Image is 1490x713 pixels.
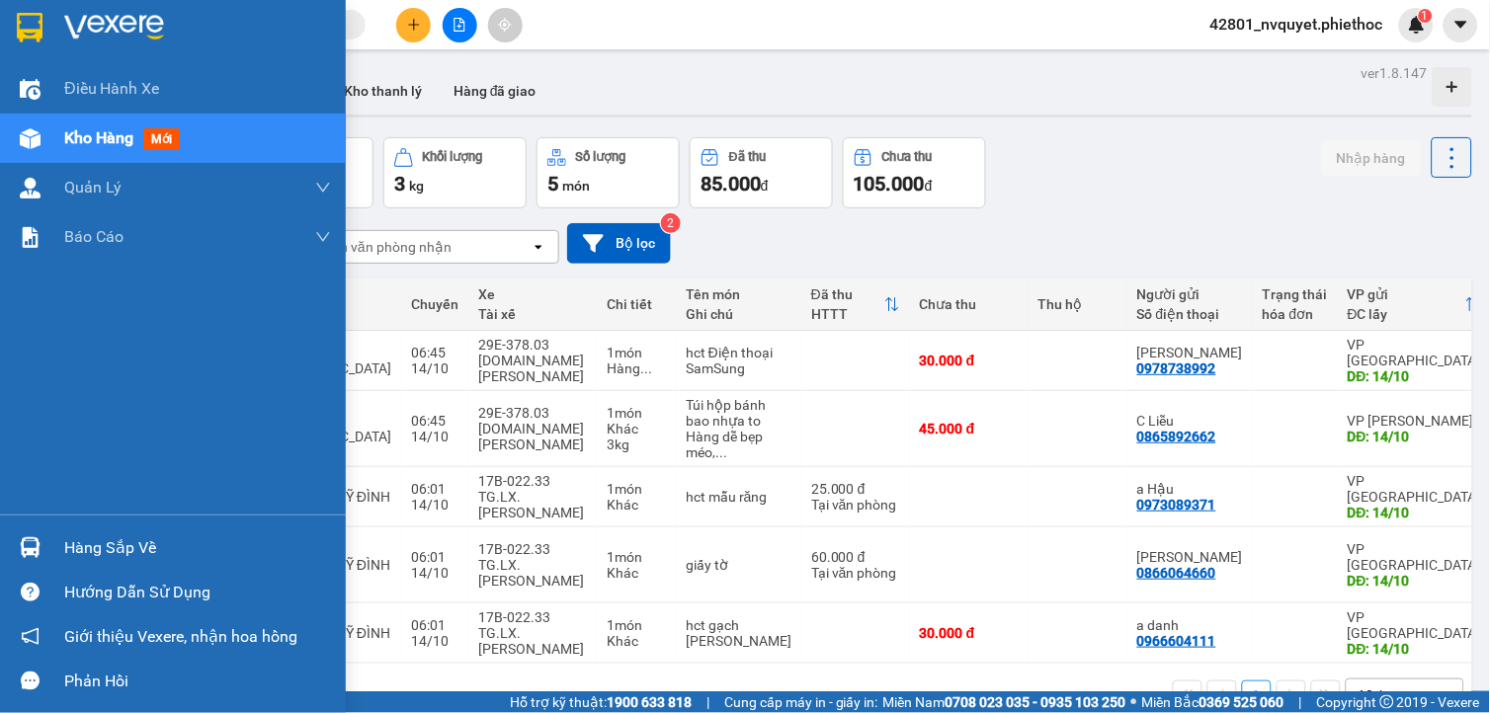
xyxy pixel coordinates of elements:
div: Hàng sắp về [64,533,331,563]
div: [DOMAIN_NAME] [PERSON_NAME] [478,421,587,452]
svg: open [1436,687,1451,703]
div: 14/10 [411,429,458,444]
button: Bộ lọc [567,223,671,264]
div: Anh đức anh [1137,345,1243,360]
div: Đã thu [811,286,884,302]
div: a Hậu [1137,481,1243,497]
span: copyright [1380,695,1394,709]
div: 1 món [607,549,666,565]
div: giấy tờ [686,557,791,573]
div: VP [GEOGRAPHIC_DATA] [1348,473,1481,505]
div: 1 món [607,345,666,360]
strong: 0708 023 035 - 0935 103 250 [946,694,1126,710]
div: Tại văn phòng [811,565,900,581]
div: 25.000 đ [811,481,900,497]
span: Hỗ trợ kỹ thuật: [510,691,692,713]
sup: 2 [661,213,681,233]
div: 0966604111 [1137,633,1216,649]
div: 45.000 đ [920,421,1019,436]
div: Khác [607,565,666,581]
span: 42801_nvquyet.phiethoc [1195,12,1399,37]
div: 10 / trang [1359,685,1420,705]
button: file-add [443,8,477,42]
div: Tạo kho hàng mới [1433,67,1472,107]
span: Cung cấp máy in - giấy in: [724,691,878,713]
span: notification [21,627,40,646]
div: Đã thu [729,150,766,164]
button: 1 [1242,680,1272,710]
div: Tại văn phòng [811,497,900,513]
span: aim [498,18,512,32]
span: 1 [1422,9,1429,23]
span: 105.000 [854,172,925,196]
button: Nhập hàng [1321,140,1422,176]
div: TG.LX.[PERSON_NAME] [478,489,587,520]
div: 17B-022.33 [478,541,587,557]
div: Tên món [686,286,791,302]
div: 3 kg [607,436,666,452]
div: Chuyến [411,296,458,312]
div: hct Điện thoại SamSung [686,345,791,376]
div: 17B-022.33 [478,609,587,625]
svg: open [531,239,546,255]
div: VP [PERSON_NAME] [1348,413,1481,429]
img: warehouse-icon [20,537,41,558]
button: Kho thanh lý [328,67,438,115]
span: Kho hàng [64,128,133,147]
div: Túi hộp bánh bao nhựa to [686,397,791,429]
span: ... [715,444,727,460]
span: down [315,180,331,196]
img: warehouse-icon [20,128,41,149]
div: hóa đơn [1263,306,1328,322]
strong: 1900 633 818 [607,694,692,710]
button: Số lượng5món [537,137,680,208]
div: Số điện thoại [1137,306,1243,322]
sup: 1 [1419,9,1433,23]
div: ver 1.8.147 [1362,62,1428,84]
span: ... [640,360,652,376]
span: Quản Lý [64,175,122,199]
div: hct mẫu răng [686,489,791,505]
div: 06:01 [411,617,458,633]
div: 0973089371 [1137,497,1216,513]
div: Ghi chú [686,306,791,322]
div: Số lượng [576,150,626,164]
div: Lan Anh [1137,549,1243,565]
button: Khối lượng3kg [383,137,527,208]
span: 3 [394,172,405,196]
div: LƯU KHO [686,633,791,649]
div: 60.000 đ [811,549,900,565]
div: 06:45 [411,413,458,429]
span: Miền Bắc [1142,691,1284,713]
div: VP [GEOGRAPHIC_DATA] [1348,541,1481,573]
div: Trạng thái [1263,286,1328,302]
div: 0978738992 [1137,360,1216,376]
span: 85.000 [701,172,761,196]
img: solution-icon [20,227,41,248]
span: | [706,691,709,713]
div: Hàng dễ bẹp méo, cần gấp, ko đè hàng khác lên [686,429,791,460]
button: Chưa thu105.000đ [843,137,986,208]
span: down [315,229,331,245]
div: [DOMAIN_NAME] [PERSON_NAME] [478,353,587,384]
div: 1 món [607,617,666,633]
div: C Liễu [1137,413,1243,429]
div: 0865892662 [1137,429,1216,444]
div: Chưa thu [920,296,1019,312]
div: DĐ: 14/10 [1348,641,1481,657]
div: 0866064660 [1137,565,1216,581]
div: DĐ: 14/10 [1348,573,1481,589]
div: 14/10 [411,360,458,376]
button: Hàng đã giao [438,67,552,115]
span: món [562,178,590,194]
img: logo-vxr [17,13,42,42]
strong: 0369 525 060 [1200,694,1284,710]
div: 14/10 [411,633,458,649]
div: ĐC lấy [1348,306,1465,322]
div: 29E-378.03 [478,337,587,353]
span: message [21,672,40,690]
button: Đã thu85.000đ [690,137,833,208]
span: caret-down [1452,16,1470,34]
button: caret-down [1444,8,1478,42]
div: Xe [478,286,587,302]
